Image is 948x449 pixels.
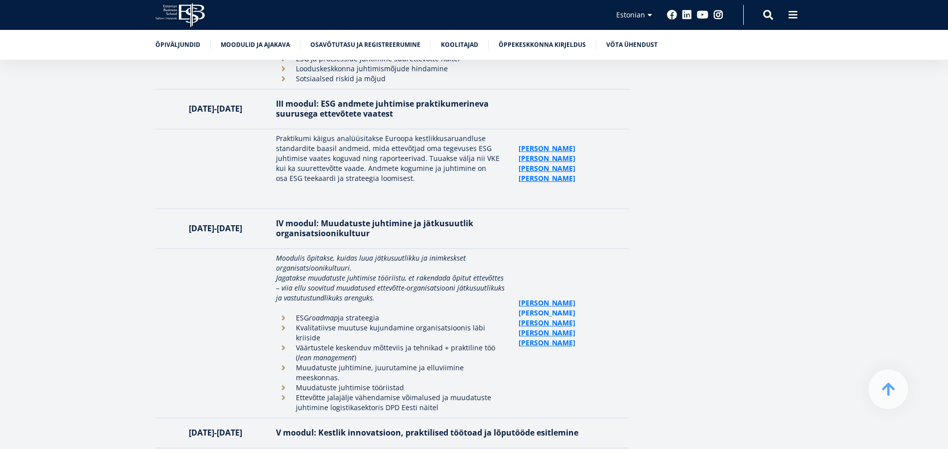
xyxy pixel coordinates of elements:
[276,393,509,413] li: Ettevõtte jalajälje vähendamise võimalused ja muudatuste juhtimine logistikasektoris DPD Eesti nä...
[519,298,575,308] a: [PERSON_NAME]
[310,40,420,50] a: Osavõtutasu ja registreerumine
[155,40,200,50] a: Õpiväljundid
[519,153,575,163] a: [PERSON_NAME]
[309,313,338,322] em: roadmap
[276,134,509,183] p: Praktikumi käigus analüüsitakse Euroopa kestlikkusaruandluse standardite baasil andmeid, mida ett...
[276,313,509,323] li: ESG ja strateegia
[441,40,478,50] a: Koolitajad
[165,428,266,438] p: [DATE]-[DATE]
[298,353,354,362] em: lean management
[296,64,509,74] p: Looduskeskkonna juhtimismõjude hindamine
[499,40,586,50] a: Õppekeskkonna kirjeldus
[276,363,509,383] li: Muudatuste juhtimine, juurutamine ja elluviimine meeskonnas.
[697,10,708,20] a: Youtube
[519,318,575,328] a: [PERSON_NAME]
[519,328,575,338] a: [PERSON_NAME]
[276,323,509,343] li: Kvalitatiivse muutuse kujundamine organisatsioonis läbi kriiside
[165,223,266,233] p: [DATE]-[DATE]
[276,343,509,363] li: Väärtustele keskenduv mõtteviis ja tehnikad + praktiline töö ( )
[221,40,290,50] a: Moodulid ja ajakava
[519,308,575,318] a: [PERSON_NAME]
[682,10,692,20] a: Linkedin
[276,99,509,119] p: erineva suurusega ettevõtete vaatest
[519,144,575,153] a: [PERSON_NAME]
[276,218,473,239] strong: IV moodul: Muudatuste juhtimine ja jätkusuutlik organisatsioonikultuur
[165,104,266,114] p: [DATE]-[DATE]
[276,427,578,438] strong: V moodul: Kestlik innovatsioon, praktilised töötoad ja lõputööde esitlemine
[606,40,658,50] a: Võta ühendust
[296,74,509,84] p: Sotsiaalsed riskid ja mõjud
[519,338,575,348] a: [PERSON_NAME]
[519,163,575,173] a: [PERSON_NAME]
[713,10,723,20] a: Instagram
[667,10,677,20] a: Facebook
[276,383,509,393] li: Muudatuste juhtimise tööriistad
[519,173,575,183] a: [PERSON_NAME]
[276,253,505,302] em: Moodulis õpitakse, kuidas luua jätkusuutlikku ja inimkeskset organisatsioonikultuuri. Jagatakse m...
[276,98,459,109] strong: III moodul: ESG andmete juhtimise praktikum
